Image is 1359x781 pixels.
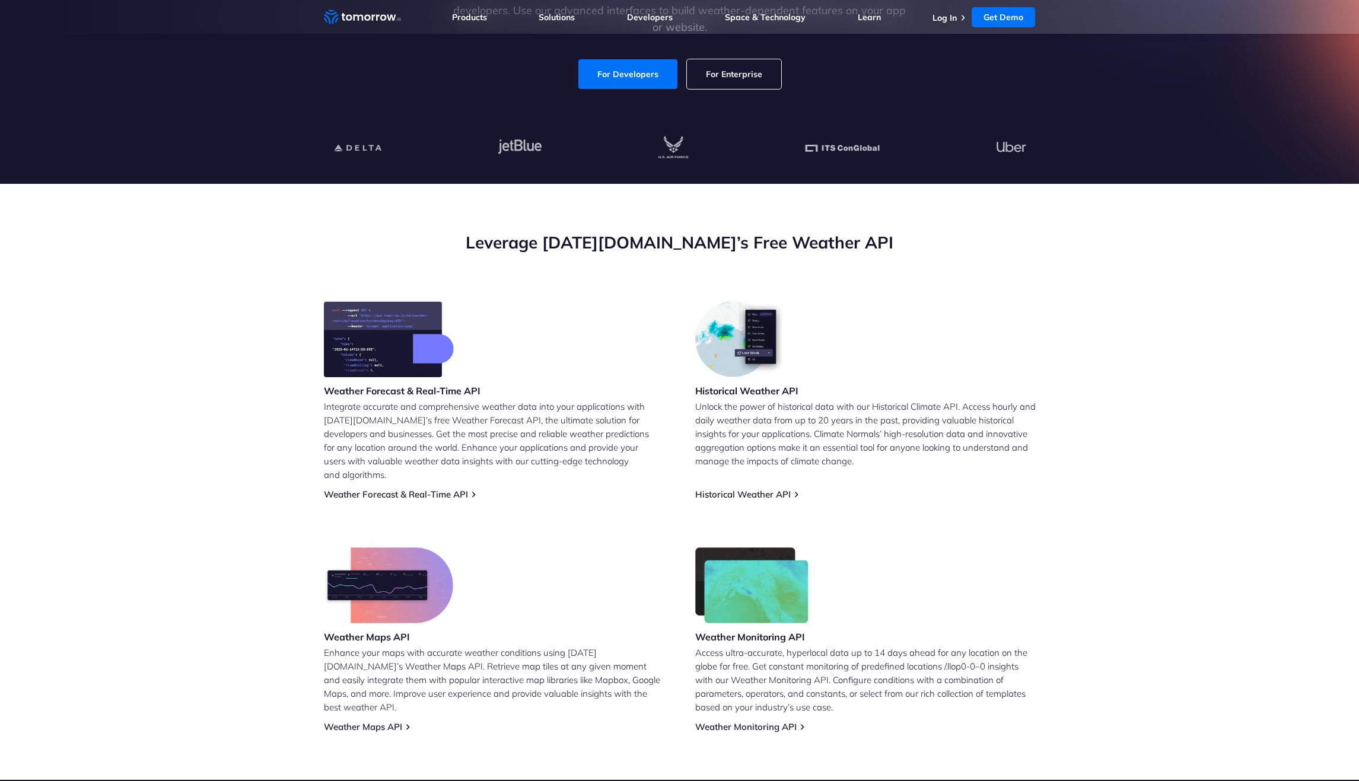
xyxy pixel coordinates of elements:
a: Historical Weather API [695,489,791,500]
a: Weather Forecast & Real-Time API [324,489,468,500]
p: Unlock the power of historical data with our Historical Climate API. Access hourly and daily weat... [695,400,1036,468]
h3: Weather Forecast & Real-Time API [324,384,480,397]
p: Access ultra-accurate, hyperlocal data up to 14 days ahead for any location on the globe for free... [695,646,1036,714]
a: Developers [627,12,673,23]
a: Weather Monitoring API [695,721,797,732]
a: For Developers [578,59,677,89]
a: Get Demo [972,7,1035,27]
a: For Enterprise [687,59,781,89]
p: Integrate accurate and comprehensive weather data into your applications with [DATE][DOMAIN_NAME]... [324,400,664,482]
a: Home link [324,8,401,26]
a: Log In [932,12,957,23]
a: Learn [858,12,881,23]
h3: Weather Maps API [324,630,453,643]
h3: Weather Monitoring API [695,630,809,643]
p: Enhance your maps with accurate weather conditions using [DATE][DOMAIN_NAME]’s Weather Maps API. ... [324,646,664,714]
a: Solutions [539,12,575,23]
a: Products [452,12,487,23]
a: Weather Maps API [324,721,402,732]
h2: Leverage [DATE][DOMAIN_NAME]’s Free Weather API [324,231,1036,254]
a: Space & Technology [725,12,806,23]
h3: Historical Weather API [695,384,798,397]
